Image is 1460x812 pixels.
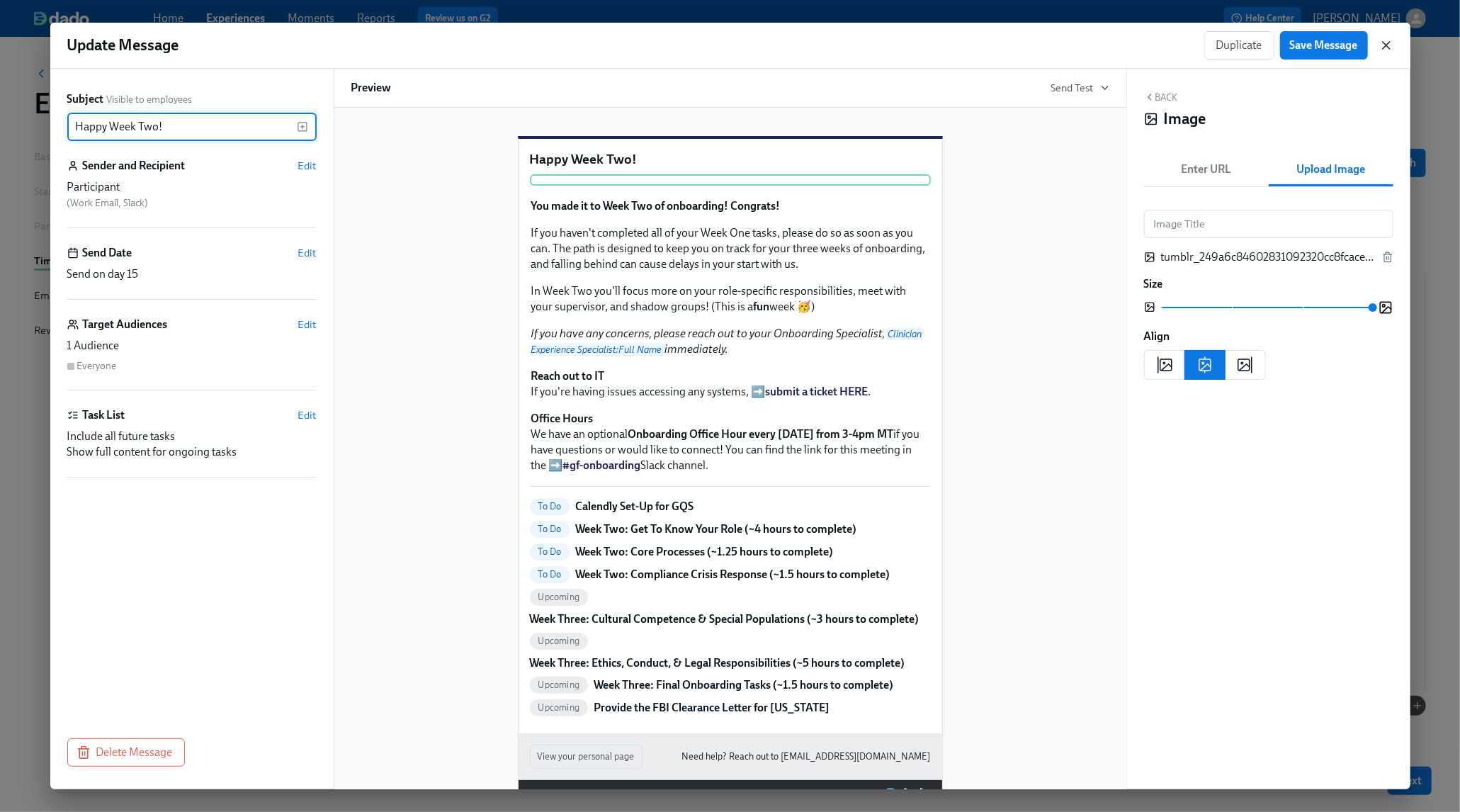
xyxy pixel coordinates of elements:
button: right aligned [1225,350,1266,380]
button: Edit [298,408,317,422]
label: Subject [67,91,104,107]
span: Save Message [1290,38,1358,52]
span: Delete Message [79,745,173,760]
span: To Do [530,569,570,580]
p: Week Three: Cultural Competence & Special Populations (~3 hours to complete) [530,611,919,627]
div: 1 Audience [67,338,317,354]
button: center aligned [1184,350,1226,380]
svg: Center [1196,356,1213,373]
h6: Task List [83,407,125,423]
h4: Image [1164,108,1206,130]
p: Provide the FBI Clearance Letter for [US_STATE] [594,700,830,716]
p: Week Two: Compliance Crisis Response (~1.5 hours to complete) [576,567,890,582]
p: Calendly Set-Up for GQS [576,499,694,514]
span: To Do [530,501,570,512]
h6: Send Date [83,245,132,261]
div: Include all future tasks [67,429,317,444]
svg: Right [1237,356,1254,373]
span: Enter URL [1153,159,1260,179]
span: Upcoming [530,592,589,602]
span: To Do [530,524,570,534]
label: Size [1144,276,1163,292]
div: image alignment [1144,350,1266,380]
span: Duplicate [1216,38,1262,52]
span: Visible to employees [107,93,193,106]
span: Upload Image [1277,159,1385,179]
p: Week Two: Get To Know Your Role (~4 hours to complete) [576,521,857,537]
svg: Insert text variable [297,121,308,132]
div: Target AudiencesEdit1 AudienceEveryone [67,317,317,390]
div: Participant [67,179,317,195]
span: ( Work Email, Slack ) [67,197,149,209]
div: Send on day 15 [67,266,317,282]
svg: Left [1156,356,1173,373]
h6: Sender and Recipient [83,158,186,174]
div: Everyone [77,359,117,373]
div: Sent by Dado - Employee Experience Management [530,786,730,801]
div: tumblr_249a6c84602831092320cc8fcacebff6_7fcc40e1_500.gif [1161,249,1376,265]
span: Upcoming [530,680,589,690]
span: Upcoming [530,702,589,713]
label: Align [1144,329,1170,344]
button: Send Test [1051,81,1109,95]
div: Show full content for ongoing tasks [67,444,317,460]
button: Duplicate [1204,31,1274,60]
button: Edit [298,159,317,173]
button: Edit [298,246,317,260]
button: Back [1144,91,1178,103]
button: Save Message [1280,31,1368,60]
span: Image Size [1369,303,1377,312]
div: You made it to Week Two of onboarding! Congrats! If you haven't completed all of your Week One ta... [530,197,931,475]
button: left aligned [1144,350,1185,380]
span: To Do [530,546,570,557]
button: View your personal page [530,745,643,769]
span: View your personal page [538,750,635,764]
p: Week Three: Final Onboarding Tasks (~1.5 hours to complete) [594,677,893,693]
button: Edit [298,317,317,332]
p: Happy Week Two! [530,150,931,169]
button: Delete Message [67,738,185,767]
div: Task ListEditInclude all future tasksShow full content for ongoing tasks [67,407,317,478]
span: Upcoming [530,636,589,646]
img: Dado [887,788,930,799]
div: Send DateEditSend on day 15 [67,245,317,300]
p: Week Two: Core Processes (~1.25 hours to complete) [576,544,834,560]
h6: Target Audiences [83,317,168,332]
h1: Update Message [67,35,179,56]
a: Need help? Reach out to [EMAIL_ADDRESS][DOMAIN_NAME] [682,749,931,765]
p: Week Three: Ethics, Conduct, & Legal Responsibilities (~5 hours to complete) [530,655,905,671]
h6: Preview [351,80,392,96]
div: Sender and RecipientEditParticipant (Work Email, Slack) [67,158,317,228]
